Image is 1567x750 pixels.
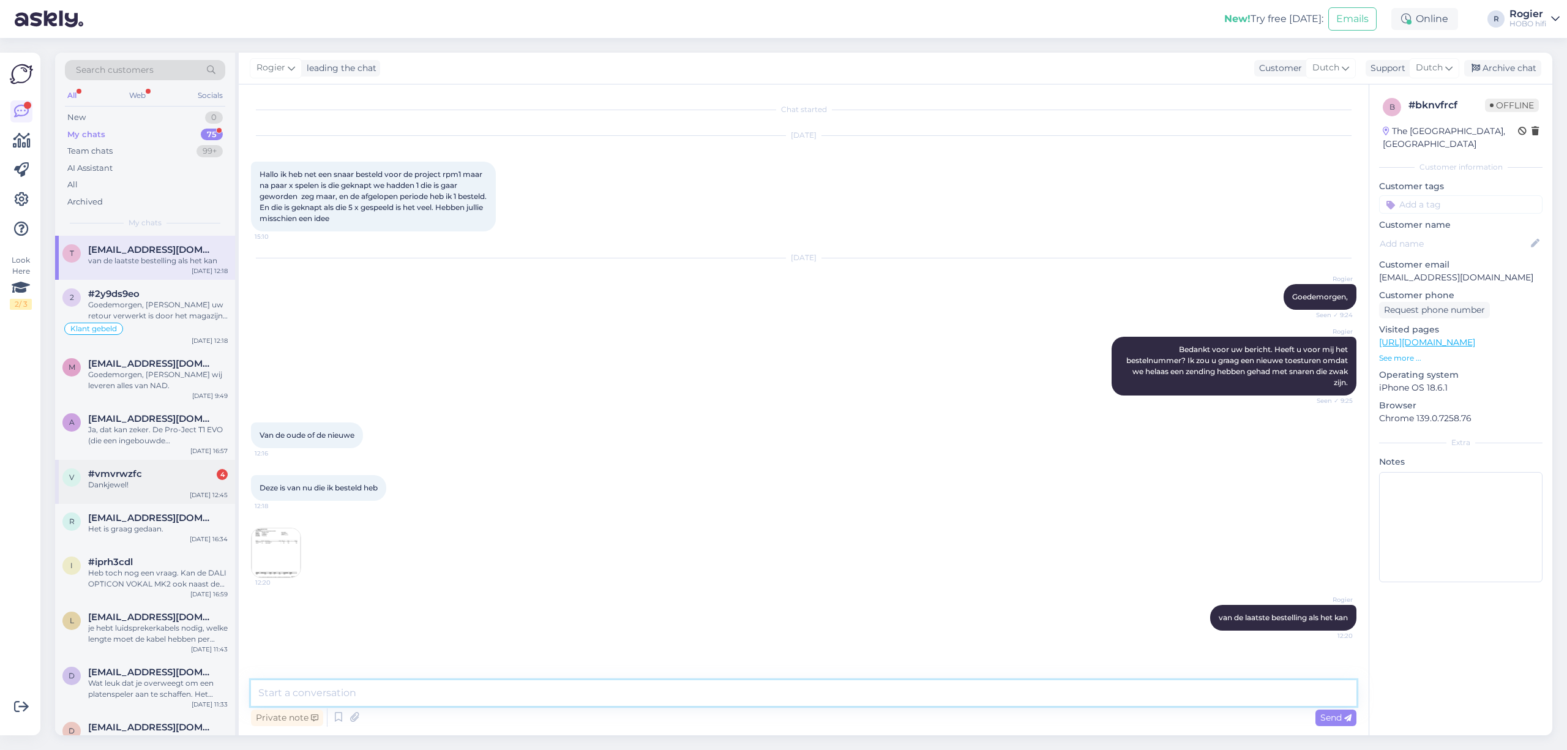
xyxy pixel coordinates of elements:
b: New! [1224,13,1251,24]
div: AI Assistant [67,162,113,174]
img: Attachment [252,528,301,577]
span: Rogier [1307,274,1353,283]
p: Customer phone [1379,289,1543,302]
span: Rogier [1307,595,1353,604]
div: The [GEOGRAPHIC_DATA], [GEOGRAPHIC_DATA] [1383,125,1518,151]
span: #vmvrwzfc [88,468,142,479]
div: HOBO hifi [1509,19,1546,29]
span: tabinahoogeveen@icloud.com [88,244,215,255]
span: #2y9ds9eo [88,288,140,299]
span: Klant gebeld [70,325,117,332]
span: Seen ✓ 9:24 [1307,310,1353,320]
p: Customer email [1379,258,1543,271]
span: 12:16 [255,449,301,458]
span: 12:18 [255,501,301,511]
span: van de laatste bestelling als het kan [1219,613,1348,622]
span: Send [1320,712,1352,723]
div: Look Here [10,255,32,310]
span: t [70,249,74,258]
span: Rogier [1307,327,1353,336]
span: Bedankt voor uw bericht. Heeft u voor mij het bestelnummer? Ik zou u graag een nieuwe toesturen o... [1126,345,1350,387]
div: [DATE] 16:57 [190,446,228,456]
p: See more ... [1379,353,1543,364]
div: [DATE] 9:49 [192,391,228,400]
p: Notes [1379,456,1543,468]
span: r [69,517,75,526]
img: Askly Logo [10,62,33,86]
span: Hallo ik heb net een snaar besteld voor de project rpm1 maar na paar x spelen is die geknapt we h... [260,170,488,223]
div: Online [1391,8,1458,30]
div: Het is graag gedaan. [88,523,228,534]
a: RogierHOBO hifi [1509,9,1560,29]
div: Archive chat [1464,60,1541,77]
div: Goedemorgen, [PERSON_NAME] wij leveren alles van NAD. [88,369,228,391]
p: Visited pages [1379,323,1543,336]
span: Seen ✓ 9:25 [1307,396,1353,405]
div: Goedemorgen, [PERSON_NAME] uw retour verwerkt is door het magazijn zal ik u informeren. Wellicht ... [88,299,228,321]
span: b [1389,102,1395,111]
div: 99+ [196,145,223,157]
div: leading the chat [302,62,376,75]
div: Customer [1254,62,1302,75]
span: Dutch [1416,61,1443,75]
span: d [69,671,75,680]
input: Add name [1380,237,1528,250]
div: All [67,179,78,191]
span: m [69,362,75,372]
span: Van de oude of de nieuwe [260,430,354,440]
div: dat klopt [88,733,228,744]
div: [DATE] 12:45 [190,490,228,500]
span: 2 [70,293,74,302]
span: 12:20 [1307,631,1353,640]
span: 12:20 [255,578,301,587]
p: Customer name [1379,219,1543,231]
div: Wat leuk dat je overweegt om een platenspeler aan te schaffen. Het tikken en kraken is tot een ab... [88,678,228,700]
span: Offline [1485,99,1539,112]
span: #iprh3cdl [88,557,133,568]
span: Goedemorgen, [1292,292,1348,301]
div: Support [1366,62,1405,75]
div: [DATE] 12:18 [192,336,228,345]
span: Deze is van nu die ik besteld heb [260,483,378,492]
span: 15:10 [255,232,301,241]
a: [URL][DOMAIN_NAME] [1379,337,1475,348]
p: iPhone OS 18.6.1 [1379,381,1543,394]
div: 0 [205,111,223,124]
div: Ja, dat kan zeker. De Pro‑Ject T1 EVO (die een ingebouwde phono‑versterker heeft) is compatibel m... [88,424,228,446]
div: My chats [67,129,105,141]
input: Add a tag [1379,195,1543,214]
p: Browser [1379,399,1543,412]
div: Web [127,88,148,103]
div: van de laatste bestelling als het kan [88,255,228,266]
div: [DATE] [251,252,1356,263]
div: [DATE] 12:18 [192,266,228,276]
span: a [69,418,75,427]
div: 4 [217,469,228,480]
div: Socials [195,88,225,103]
div: Archived [67,196,103,208]
div: [DATE] [251,130,1356,141]
span: Search customers [76,64,154,77]
div: Team chats [67,145,113,157]
div: All [65,88,79,103]
div: Customer information [1379,162,1543,173]
div: 75 [201,129,223,141]
span: l [70,616,74,625]
div: Dankjewel! [88,479,228,490]
span: rob@huikeshoven.net [88,512,215,523]
div: R [1487,10,1505,28]
div: je hebt luidsprekerkabels nodig, welke lengte moet de kabel hebben per luidspreker? [88,623,228,645]
div: Extra [1379,437,1543,448]
p: Chrome 139.0.7258.76 [1379,412,1543,425]
span: d [69,726,75,735]
div: Chat started [251,104,1356,115]
div: Heb toch nog een vraag. Kan de DALI OPTICON VOKAL MK2 ook naast de tv worden geplaatst of heeft d... [88,568,228,590]
div: Request phone number [1379,302,1490,318]
span: dkriek@gmail.com [88,722,215,733]
p: Customer tags [1379,180,1543,193]
span: i [70,561,73,570]
div: 2 / 3 [10,299,32,310]
div: [DATE] 16:59 [190,590,228,599]
span: Dutch [1312,61,1339,75]
div: [DATE] 11:33 [192,700,228,709]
